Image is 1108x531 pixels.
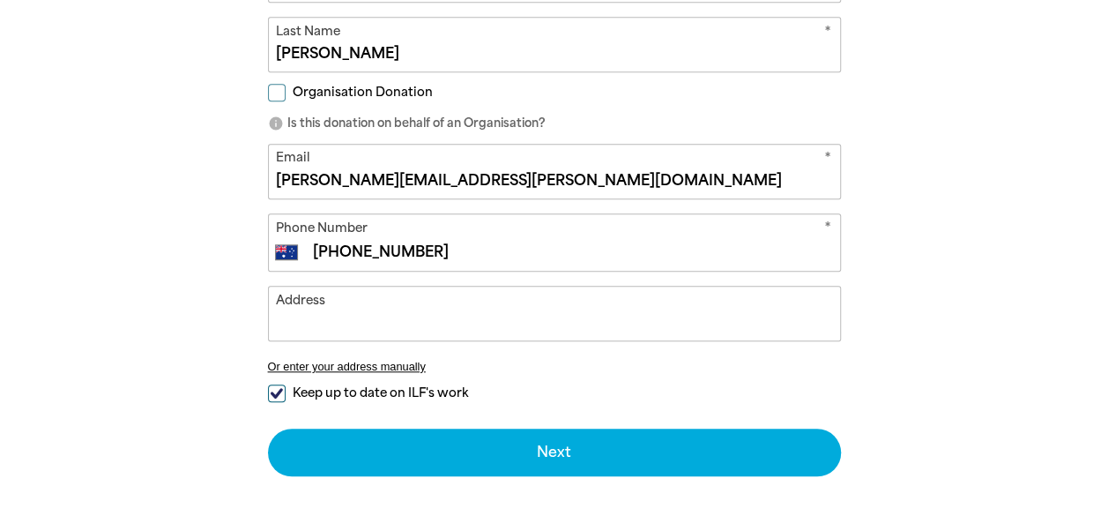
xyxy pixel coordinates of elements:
[268,385,286,402] input: Keep up to date on ILF's work
[824,219,831,241] i: Required
[293,84,433,101] span: Organisation Donation
[268,429,841,476] button: Next
[268,116,284,131] i: info
[268,84,286,101] input: Organisation Donation
[268,360,841,373] button: Or enter your address manually
[293,385,468,401] span: Keep up to date on ILF's work
[268,115,841,132] p: Is this donation on behalf of an Organisation?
